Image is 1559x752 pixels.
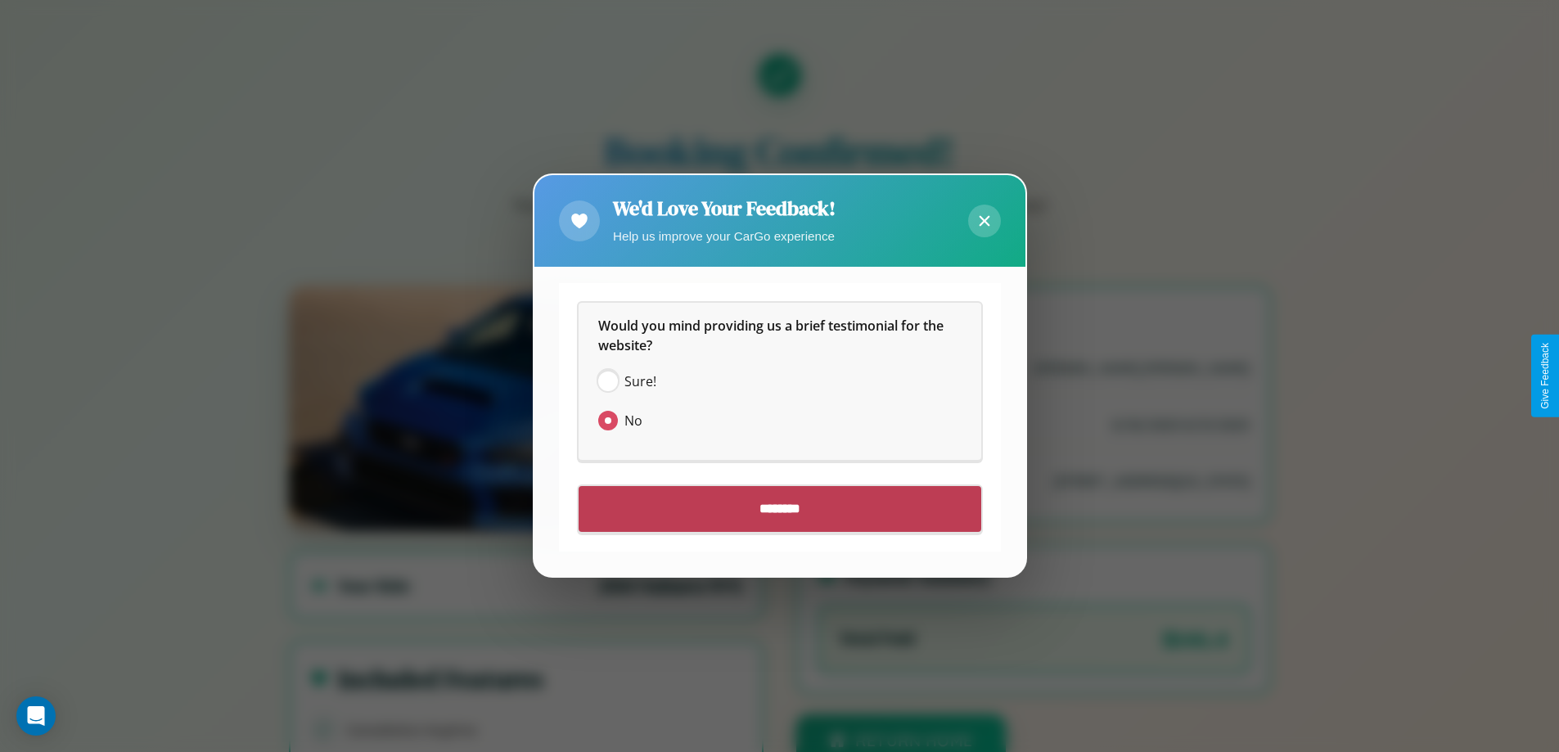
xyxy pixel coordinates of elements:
div: Give Feedback [1539,343,1551,409]
p: Help us improve your CarGo experience [613,225,836,247]
div: Open Intercom Messenger [16,696,56,736]
h2: We'd Love Your Feedback! [613,195,836,222]
span: Sure! [624,372,656,392]
span: Would you mind providing us a brief testimonial for the website? [598,317,947,355]
span: No [624,412,642,431]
